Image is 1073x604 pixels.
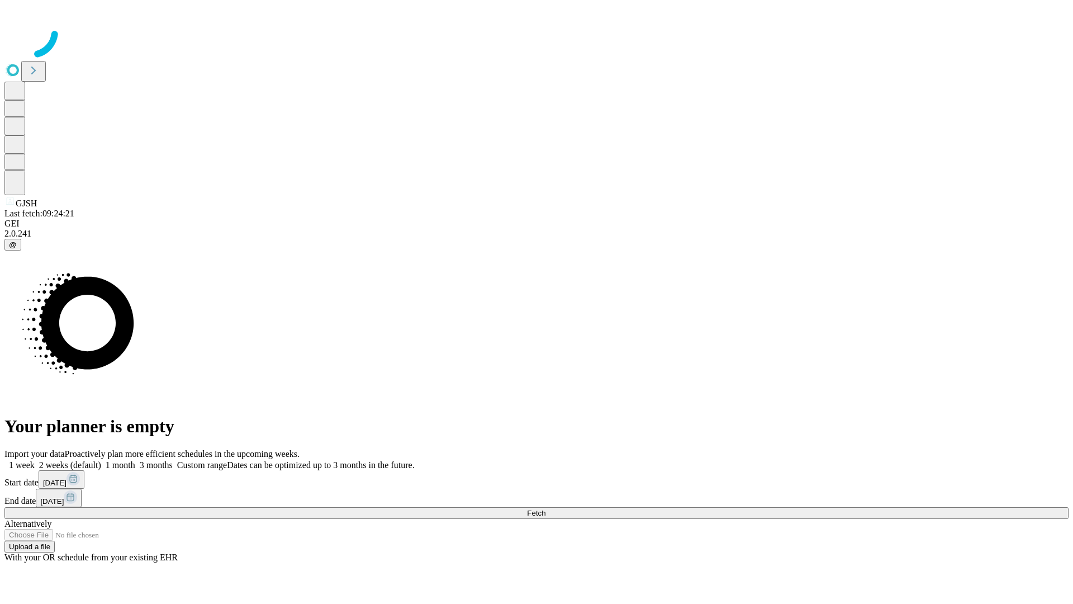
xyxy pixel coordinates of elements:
[4,219,1069,229] div: GEI
[227,460,414,470] span: Dates can be optimized up to 3 months in the future.
[4,470,1069,489] div: Start date
[40,497,64,506] span: [DATE]
[39,460,101,470] span: 2 weeks (default)
[43,479,67,487] span: [DATE]
[4,519,51,528] span: Alternatively
[16,199,37,208] span: GJSH
[4,449,65,459] span: Import your data
[9,240,17,249] span: @
[527,509,545,517] span: Fetch
[39,470,84,489] button: [DATE]
[4,416,1069,437] h1: Your planner is empty
[36,489,82,507] button: [DATE]
[9,460,35,470] span: 1 week
[177,460,227,470] span: Custom range
[4,239,21,251] button: @
[4,489,1069,507] div: End date
[4,209,74,218] span: Last fetch: 09:24:21
[4,541,55,553] button: Upload a file
[106,460,135,470] span: 1 month
[4,229,1069,239] div: 2.0.241
[4,507,1069,519] button: Fetch
[65,449,300,459] span: Proactively plan more efficient schedules in the upcoming weeks.
[140,460,173,470] span: 3 months
[4,553,178,562] span: With your OR schedule from your existing EHR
